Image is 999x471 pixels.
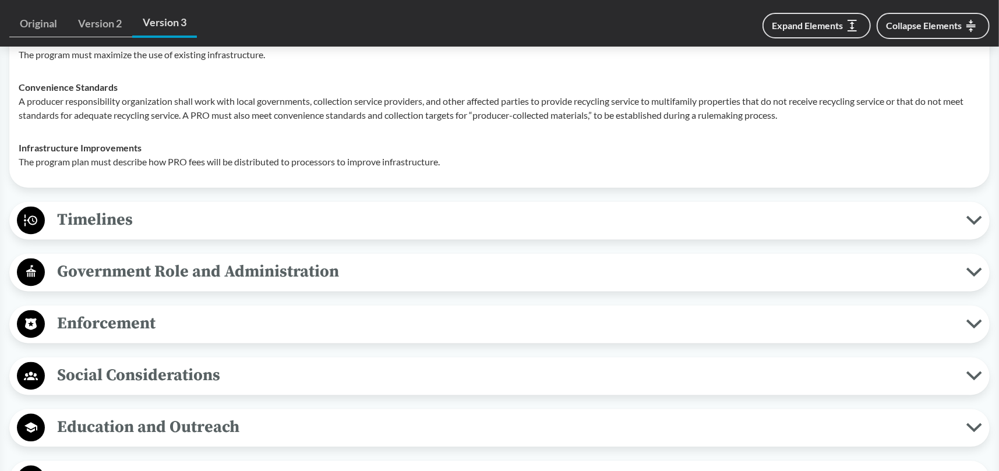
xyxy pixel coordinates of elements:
[68,10,132,37] a: Version 2
[45,259,966,285] span: Government Role and Administration
[45,207,966,233] span: Timelines
[13,206,986,236] button: Timelines
[19,155,980,169] p: The program plan must describe how PRO fees will be distributed to processors to improve infrastr...
[763,13,871,38] button: Expand Elements
[19,48,980,62] p: The program must maximize the use of existing infrastructure.
[132,9,197,38] a: Version 3
[19,143,142,154] strong: Infrastructure Improvements
[45,415,966,441] span: Education and Outreach
[13,413,986,443] button: Education and Outreach
[45,311,966,337] span: Enforcement
[13,362,986,391] button: Social Considerations
[9,10,68,37] a: Original
[45,363,966,389] span: Social Considerations
[19,82,118,93] strong: Convenience Standards
[19,95,980,123] p: A producer responsibility organization shall work with local governments, collection service prov...
[13,310,986,339] button: Enforcement
[877,13,990,39] button: Collapse Elements
[13,258,986,288] button: Government Role and Administration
